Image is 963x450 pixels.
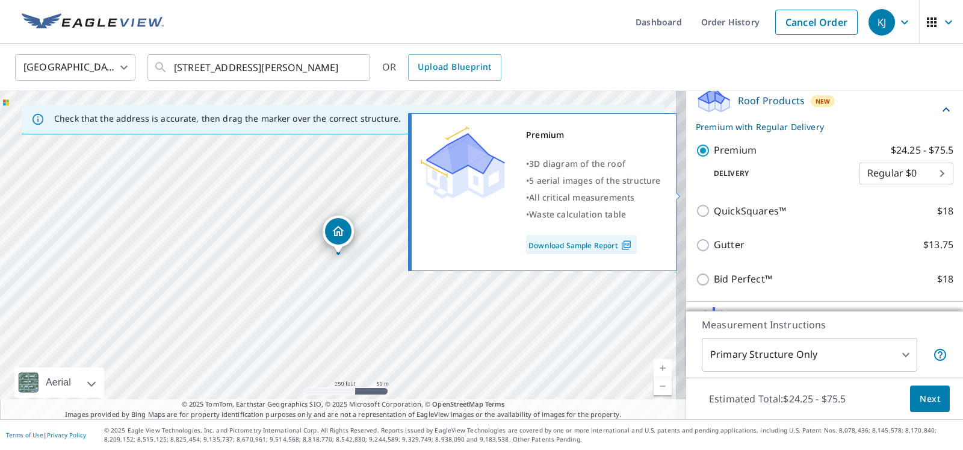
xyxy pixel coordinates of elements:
div: Aerial [42,367,75,398]
p: Check that the address is accurate, then drag the marker over the correct structure. [54,113,401,124]
p: $24.25 - $75.5 [891,143,953,158]
p: Premium [714,143,757,158]
span: New [816,96,831,106]
a: Upload Blueprint [408,54,501,81]
div: KJ [869,9,895,36]
p: © 2025 Eagle View Technologies, Inc. and Pictometry International Corp. All Rights Reserved. Repo... [104,426,957,444]
span: Waste calculation table [529,208,626,220]
p: $18 [937,272,953,287]
div: Primary Structure Only [702,338,917,372]
div: Solar ProductsNew [696,307,953,341]
p: Roof Products [738,93,805,108]
p: $18 [937,204,953,219]
span: Your report will include only the primary structure on the property. For example, a detached gara... [933,348,947,362]
p: QuickSquares™ [714,204,786,219]
div: • [526,155,661,172]
p: Gutter [714,237,745,252]
img: Premium [421,127,505,199]
div: Dropped pin, building 1, Residential property, 6592 Jackson Dr Seven Valleys, PA 17360 [323,216,354,253]
a: Cancel Order [775,10,858,35]
p: | [6,431,86,439]
div: Premium [526,127,661,143]
div: OR [382,54,501,81]
span: © 2025 TomTom, Earthstar Geographics SIO, © 2025 Microsoft Corporation, © [182,399,505,410]
img: Pdf Icon [618,240,634,251]
a: Download Sample Report [526,235,637,254]
p: Delivery [696,168,859,179]
img: EV Logo [22,13,164,31]
a: OpenStreetMap [432,399,483,408]
p: Estimated Total: $24.25 - $75.5 [699,386,856,412]
div: • [526,206,661,223]
div: • [526,172,661,189]
div: Aerial [14,367,104,398]
button: Next [910,386,950,413]
span: 5 aerial images of the structure [529,175,660,186]
a: Privacy Policy [47,431,86,439]
div: Regular $0 [859,157,953,190]
a: Current Level 17, Zoom Out [654,377,672,395]
a: Terms of Use [6,431,43,439]
div: [GEOGRAPHIC_DATA] [15,51,135,84]
span: Upload Blueprint [418,60,491,75]
div: Roof ProductsNewPremium with Regular Delivery [696,86,953,133]
span: Next [920,392,940,407]
span: 3D diagram of the roof [529,158,625,169]
p: Bid Perfect™ [714,272,772,287]
p: Measurement Instructions [702,317,947,332]
p: Premium with Regular Delivery [696,120,939,133]
input: Search by address or latitude-longitude [174,51,345,84]
a: Terms [485,399,505,408]
div: • [526,189,661,206]
span: All critical measurements [529,192,634,203]
a: Current Level 17, Zoom In [654,359,672,377]
p: $13.75 [923,237,953,252]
